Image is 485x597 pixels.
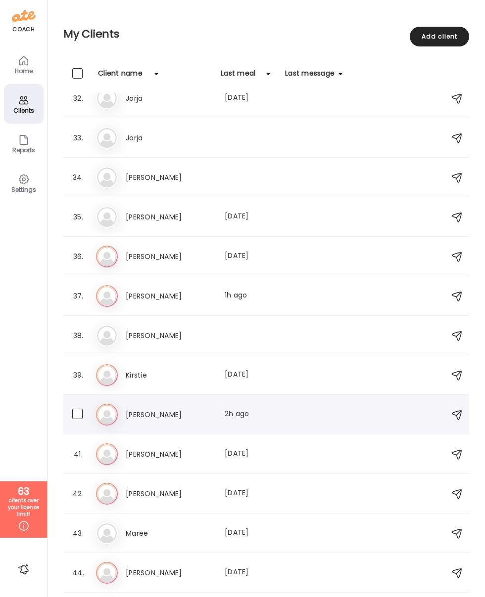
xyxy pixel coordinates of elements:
[72,132,84,144] div: 33.
[6,186,42,193] div: Settings
[6,107,42,114] div: Clients
[72,290,84,302] div: 37.
[410,27,469,46] div: Add client
[126,92,213,104] h3: Jorja
[126,211,213,223] h3: [PERSON_NAME]
[225,290,277,302] div: 1h ago
[126,251,213,262] h3: [PERSON_NAME]
[126,330,213,341] h3: [PERSON_NAME]
[126,171,213,183] h3: [PERSON_NAME]
[285,68,335,84] div: Last message
[72,211,84,223] div: 35.
[126,132,213,144] h3: Jorja
[225,409,277,421] div: 2h ago
[72,448,84,460] div: 41.
[72,488,84,500] div: 42.
[126,369,213,381] h3: Kirstie
[12,25,35,34] div: coach
[225,369,277,381] div: [DATE]
[3,497,44,518] div: clients over your license limit!
[225,488,277,500] div: [DATE]
[225,92,277,104] div: [DATE]
[72,527,84,539] div: 43.
[126,409,213,421] h3: [PERSON_NAME]
[63,27,469,42] h2: My Clients
[225,448,277,460] div: [DATE]
[225,527,277,539] div: [DATE]
[221,68,255,84] div: Last meal
[225,251,277,262] div: [DATE]
[6,147,42,153] div: Reports
[12,8,36,24] img: ate
[3,485,44,497] div: 63
[98,68,143,84] div: Client name
[126,290,213,302] h3: [PERSON_NAME]
[72,92,84,104] div: 32.
[6,68,42,74] div: Home
[72,171,84,183] div: 34.
[72,567,84,579] div: 44.
[225,567,277,579] div: [DATE]
[126,567,213,579] h3: [PERSON_NAME]
[72,251,84,262] div: 36.
[126,448,213,460] h3: [PERSON_NAME]
[225,211,277,223] div: [DATE]
[126,488,213,500] h3: [PERSON_NAME]
[126,527,213,539] h3: Maree
[72,330,84,341] div: 38.
[72,369,84,381] div: 39.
